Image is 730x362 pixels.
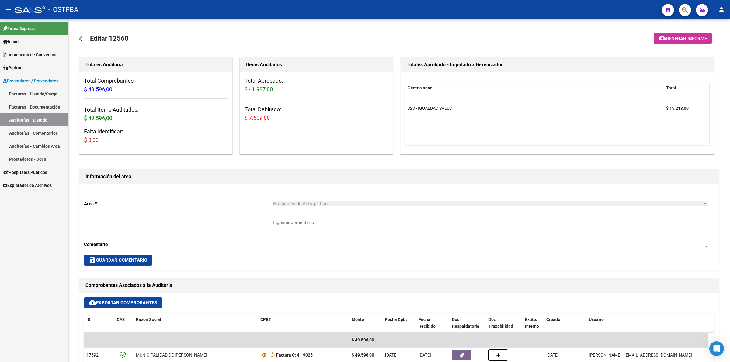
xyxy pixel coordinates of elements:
strong: $ 15.218,00 [666,106,689,111]
span: Hospitales Públicos [3,169,47,176]
datatable-header-cell: Razon Social [134,313,258,333]
h3: Total Debitado: [245,105,388,122]
h3: Total Items Auditados: [84,105,228,122]
span: Gerenciador [408,85,432,90]
span: Inicio [3,38,19,45]
span: Usuario [589,317,604,322]
span: 17592 [86,353,99,357]
i: Descargar documento [268,350,276,360]
datatable-header-cell: Fecha Recibido [416,313,450,333]
button: Generar informe [654,33,712,44]
p: Comentario [84,241,273,248]
h1: Totales Auditoría [85,60,226,70]
datatable-header-cell: Expte. Interno [523,313,544,333]
span: $ 49.596,00 [84,86,112,92]
p: Area * [84,200,273,207]
h1: Comprobantes Asociados a la Auditoría [85,281,713,290]
span: Creado [546,317,560,322]
span: Doc Respaldatoria [452,317,479,329]
span: Expte. Interno [525,317,539,329]
span: Firma Express [3,25,35,32]
span: CPBT [260,317,271,322]
datatable-header-cell: Doc Trazabilidad [486,313,523,333]
span: Fecha Cpbt [385,317,407,322]
mat-icon: person [718,6,725,13]
strong: $ 49.596,00 [352,353,374,357]
span: Fecha Recibido [419,317,436,329]
span: Guardar Comentario [89,257,147,263]
datatable-header-cell: Total [664,81,703,95]
span: J23 - IGUALDAD SALUD [408,106,452,111]
strong: Factura C: 4 - 9025 [276,353,313,357]
div: Open Intercom Messenger [709,341,724,356]
span: $ 7.609,00 [245,115,270,121]
span: $ 49.596,00 [84,115,112,121]
datatable-header-cell: Doc Respaldatoria [450,313,486,333]
span: Explorador de Archivos [3,182,52,189]
mat-icon: cloud_download [659,34,666,42]
mat-icon: arrow_back [78,35,85,43]
span: $ 49.596,00 [352,337,374,342]
h1: Items Auditados [246,60,387,70]
span: Liquidación de Convenios [3,51,56,58]
span: Exportar Comprobantes [89,300,157,305]
h3: Total Aprobado: [245,77,388,94]
datatable-header-cell: Monto [349,313,383,333]
span: [DATE] [385,353,398,357]
span: [PERSON_NAME] - [EMAIL_ADDRESS][DOMAIN_NAME] [589,353,692,357]
datatable-header-cell: Creado [544,313,586,333]
span: Editar 12560 [90,35,129,42]
div: MUNICIPALIDAD DE [PERSON_NAME] [136,352,207,359]
span: Total [666,85,676,90]
span: Generar informe [666,36,707,41]
datatable-header-cell: CAE [114,313,134,333]
span: [DATE] [546,353,559,357]
span: Doc Trazabilidad [488,317,513,329]
datatable-header-cell: ID [84,313,114,333]
span: $ 0,00 [84,137,99,143]
datatable-header-cell: Usuario [586,313,708,333]
span: CAE [117,317,125,322]
mat-icon: menu [5,6,12,13]
datatable-header-cell: Gerenciador [405,81,664,95]
h1: Información del área [85,172,713,181]
datatable-header-cell: Fecha Cpbt [383,313,416,333]
button: Exportar Comprobantes [84,297,162,308]
span: - OSTPBA [48,3,78,16]
mat-icon: save [89,256,96,264]
span: ID [86,317,90,322]
datatable-header-cell: CPBT [258,313,349,333]
span: $ 41.987,00 [245,86,273,92]
h1: Totales Aprobado - Imputado x Gerenciador [407,60,708,70]
span: Monto [352,317,364,322]
span: Padrón [3,64,23,71]
span: Razon Social [136,317,161,322]
h3: Falta Identificar: [84,127,228,144]
h3: Total Comprobantes: [84,77,228,94]
mat-icon: cloud_download [89,299,96,306]
button: Guardar Comentario [84,255,152,266]
span: [DATE] [419,353,431,357]
span: Hospitales de Autogestión [273,201,328,206]
span: Prestadores / Proveedores [3,78,58,84]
